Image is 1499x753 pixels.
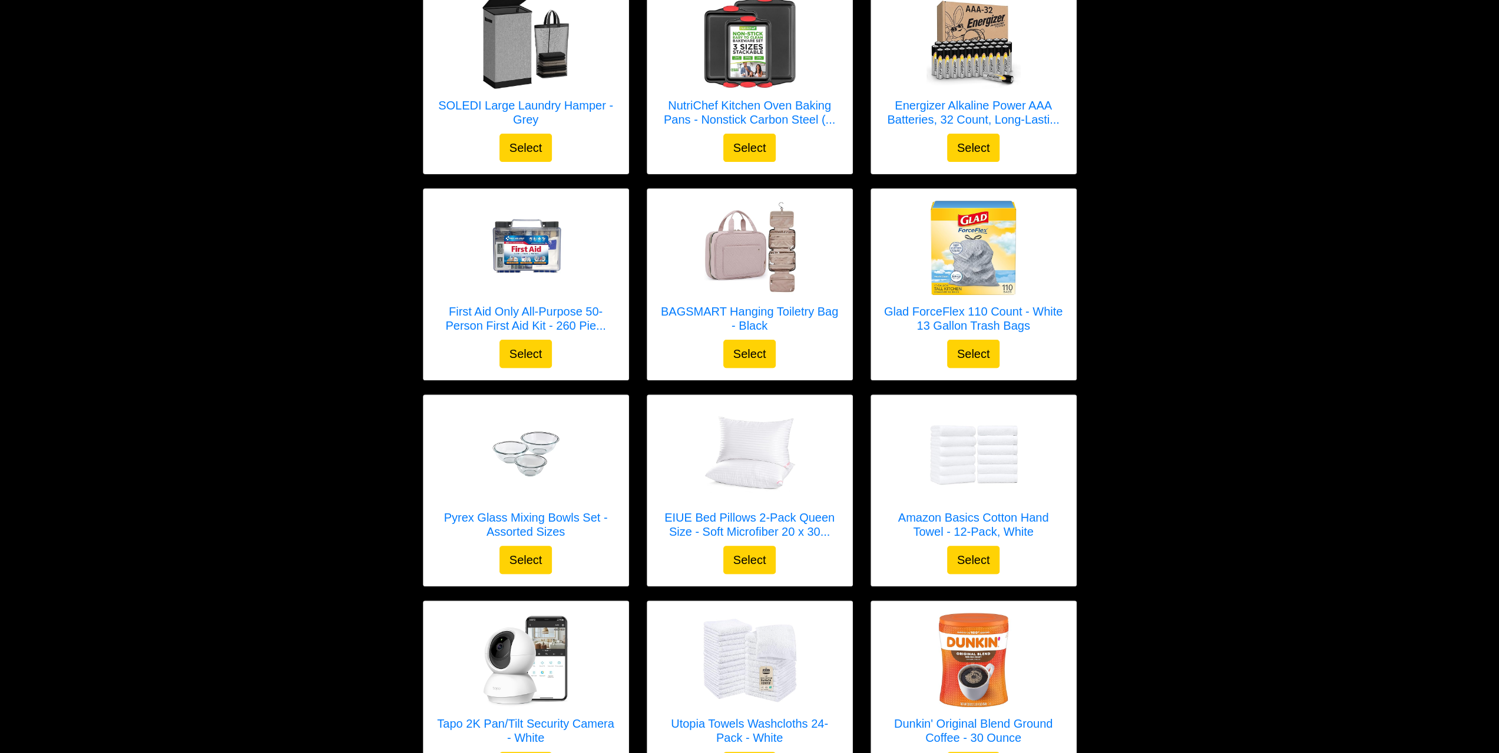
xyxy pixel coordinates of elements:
[883,613,1064,752] a: Dunkin' Original Blend Ground Coffee - 30 Ounce Dunkin' Original Blend Ground Coffee - 30 Ounce
[659,510,841,539] h5: EIUE Bed Pillows 2-Pack Queen Size - Soft Microfiber 20 x 30...
[926,201,1021,295] img: Glad ForceFlex 110 Count - White 13 Gallon Trash Bags
[926,407,1021,501] img: Amazon Basics Cotton Hand Towel - 12-Pack, White
[659,716,841,745] h5: Utopia Towels Washcloths 24-Pack - White
[499,134,552,162] button: Select
[947,546,1000,574] button: Select
[435,201,617,340] a: First Aid Only All-Purpose 50-Person First Aid Kit - 260 Pieces First Aid Only All-Purpose 50-Per...
[723,134,776,162] button: Select
[499,340,552,368] button: Select
[883,304,1064,333] h5: Glad ForceFlex 110 Count - White 13 Gallon Trash Bags
[703,618,797,702] img: Utopia Towels Washcloths 24-Pack - White
[926,613,1021,707] img: Dunkin' Original Blend Ground Coffee - 30 Ounce
[479,613,573,707] img: Tapo 2K Pan/Tilt Security Camera - White
[435,716,617,745] h5: Tapo 2K Pan/Tilt Security Camera - White
[659,613,841,752] a: Utopia Towels Washcloths 24-Pack - White Utopia Towels Washcloths 24-Pack - White
[479,407,573,501] img: Pyrex Glass Mixing Bowls Set - Assorted Sizes
[659,98,841,127] h5: NutriChef Kitchen Oven Baking Pans - Nonstick Carbon Steel (...
[883,201,1064,340] a: Glad ForceFlex 110 Count - White 13 Gallon Trash Bags Glad ForceFlex 110 Count - White 13 Gallon ...
[723,340,776,368] button: Select
[947,134,1000,162] button: Select
[435,510,617,539] h5: Pyrex Glass Mixing Bowls Set - Assorted Sizes
[947,340,1000,368] button: Select
[883,716,1064,745] h5: Dunkin' Original Blend Ground Coffee - 30 Ounce
[499,546,552,574] button: Select
[435,613,617,752] a: Tapo 2K Pan/Tilt Security Camera - White Tapo 2K Pan/Tilt Security Camera - White
[435,407,617,546] a: Pyrex Glass Mixing Bowls Set - Assorted Sizes Pyrex Glass Mixing Bowls Set - Assorted Sizes
[703,201,797,295] img: BAGSMART Hanging Toiletry Bag - Black
[883,407,1064,546] a: Amazon Basics Cotton Hand Towel - 12-Pack, White Amazon Basics Cotton Hand Towel - 12-Pack, White
[883,510,1064,539] h5: Amazon Basics Cotton Hand Towel - 12-Pack, White
[703,407,797,501] img: EIUE Bed Pillows 2-Pack Queen Size - Soft Microfiber 20 x 30 Inches
[723,546,776,574] button: Select
[435,304,617,333] h5: First Aid Only All-Purpose 50-Person First Aid Kit - 260 Pie...
[435,98,617,127] h5: SOLEDI Large Laundry Hamper - Grey
[479,201,573,295] img: First Aid Only All-Purpose 50-Person First Aid Kit - 260 Pieces
[883,98,1064,127] h5: Energizer Alkaline Power AAA Batteries, 32 Count, Long-Lasti...
[659,407,841,546] a: EIUE Bed Pillows 2-Pack Queen Size - Soft Microfiber 20 x 30 Inches EIUE Bed Pillows 2-Pack Queen...
[659,201,841,340] a: BAGSMART Hanging Toiletry Bag - Black BAGSMART Hanging Toiletry Bag - Black
[659,304,841,333] h5: BAGSMART Hanging Toiletry Bag - Black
